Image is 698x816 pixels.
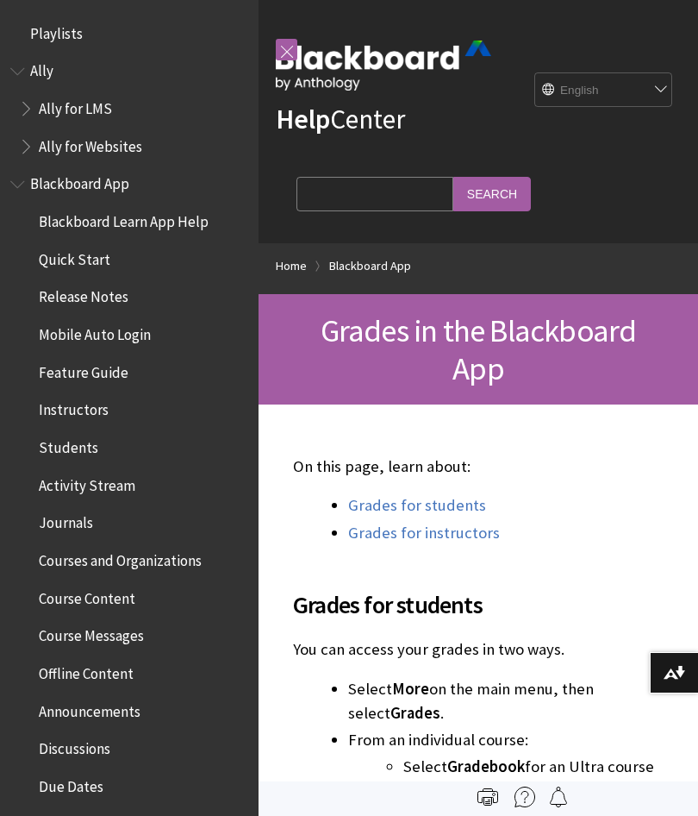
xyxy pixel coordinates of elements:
span: Courses and Organizations [39,546,202,569]
a: Grades for students [348,495,486,516]
span: More [392,679,429,699]
span: Course Messages [39,622,144,645]
span: Grades for students [293,587,664,623]
img: Print [477,787,498,807]
span: Ally [30,57,53,80]
nav: Book outline for Playlists [10,19,248,48]
span: Grades in the Blackboard App [321,311,637,388]
span: Playlists [30,19,83,42]
img: Follow this page [548,787,569,807]
span: Announcements [39,697,140,720]
span: Quick Start [39,245,110,268]
a: Home [276,255,307,277]
span: Gradebook [447,756,525,776]
strong: Help [276,102,330,136]
a: Grades for instructors [348,523,500,543]
li: Select for an Ultra course [403,755,664,779]
span: Due Dates [39,772,103,795]
nav: Book outline for Anthology Ally Help [10,57,248,161]
a: Blackboard App [329,255,411,277]
span: Release Notes [39,283,128,306]
span: Ally for Websites [39,132,142,155]
a: HelpCenter [276,102,405,136]
span: Students [39,433,98,456]
span: Instructors [39,396,109,419]
span: Mobile Auto Login [39,320,151,343]
span: Grades [390,703,440,723]
span: Course Content [39,584,135,607]
span: Blackboard Learn App Help [39,207,209,230]
span: Journals [39,509,93,532]
span: Ally for LMS [39,94,112,117]
input: Search [453,177,531,210]
span: Offline Content [39,659,134,682]
span: Discussions [39,734,110,757]
select: Site Language Selector [535,73,673,108]
li: Select on the main menu, then select . [348,677,664,725]
span: Feature Guide [39,358,128,381]
p: You can access your grades in two ways. [293,638,664,661]
p: On this page, learn about: [293,455,664,478]
span: Activity Stream [39,471,135,494]
img: More help [514,787,535,807]
img: Blackboard by Anthology [276,41,491,91]
span: Blackboard App [30,170,129,193]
